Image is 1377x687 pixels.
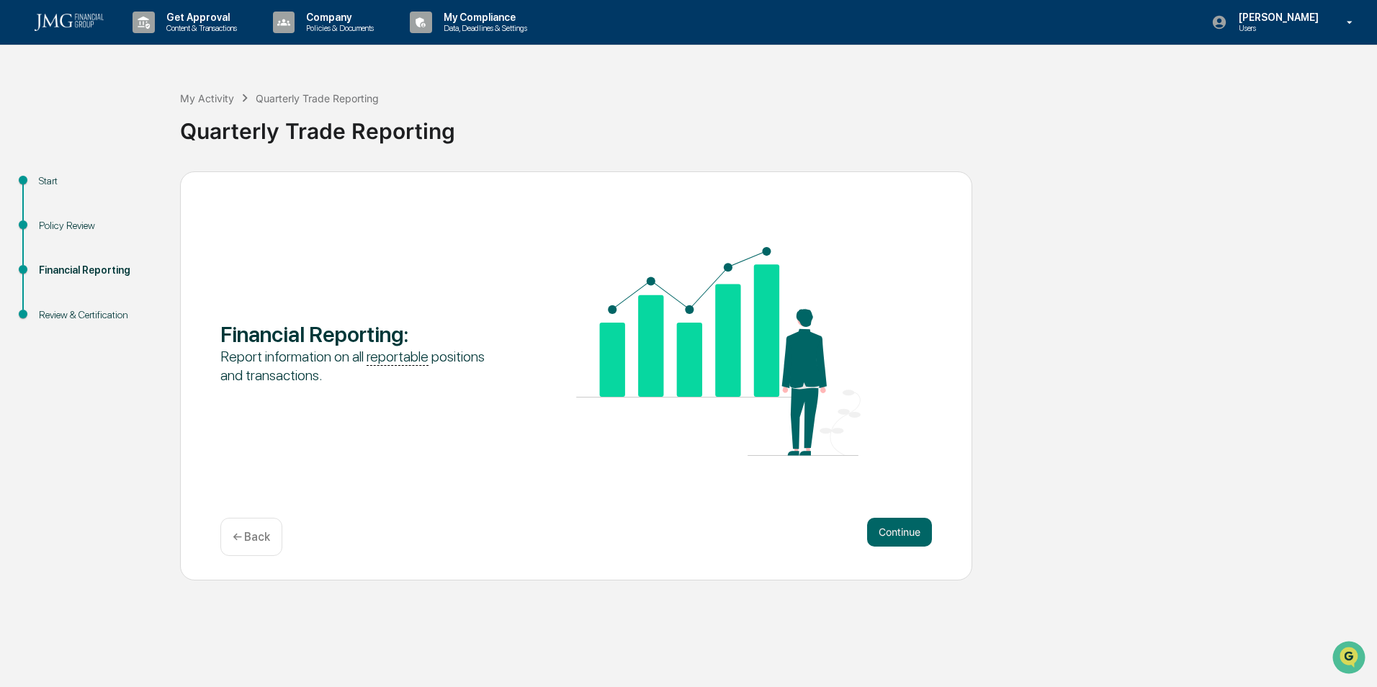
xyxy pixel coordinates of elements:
[14,210,26,222] div: 🔎
[35,14,104,31] img: logo
[295,12,381,23] p: Company
[180,92,234,104] div: My Activity
[39,218,157,233] div: Policy Review
[29,209,91,223] span: Data Lookup
[220,321,505,347] div: Financial Reporting :
[245,114,262,132] button: Start new chat
[432,23,534,33] p: Data, Deadlines & Settings
[9,203,97,229] a: 🔎Data Lookup
[180,107,1370,144] div: Quarterly Trade Reporting
[367,348,429,366] u: reportable
[119,181,179,196] span: Attestations
[102,243,174,255] a: Powered byPylon
[143,244,174,255] span: Pylon
[99,176,184,202] a: 🗄️Attestations
[1331,639,1370,678] iframe: Open customer support
[49,125,182,136] div: We're available if you need us!
[576,247,861,456] img: Financial Reporting
[295,23,381,33] p: Policies & Documents
[14,183,26,194] div: 🖐️
[867,518,932,547] button: Continue
[104,183,116,194] div: 🗄️
[14,30,262,53] p: How can we help?
[39,174,157,189] div: Start
[1227,23,1326,33] p: Users
[9,176,99,202] a: 🖐️Preclearance
[29,181,93,196] span: Preclearance
[155,12,244,23] p: Get Approval
[49,110,236,125] div: Start new chat
[233,530,270,544] p: ← Back
[14,110,40,136] img: 1746055101610-c473b297-6a78-478c-a979-82029cc54cd1
[155,23,244,33] p: Content & Transactions
[1227,12,1326,23] p: [PERSON_NAME]
[220,347,505,385] div: Report information on all positions and transactions.
[256,92,379,104] div: Quarterly Trade Reporting
[432,12,534,23] p: My Compliance
[39,307,157,323] div: Review & Certification
[39,263,157,278] div: Financial Reporting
